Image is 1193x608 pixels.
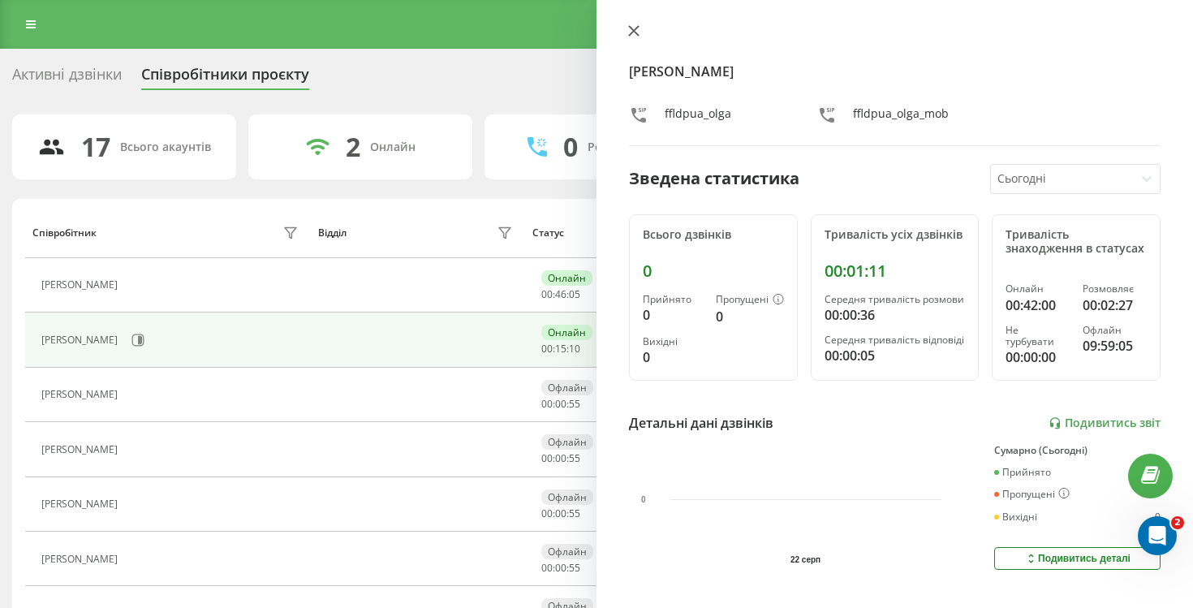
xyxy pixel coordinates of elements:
span: 55 [569,507,580,520]
div: 0 [643,347,703,367]
span: 00 [541,397,553,411]
div: : : [541,563,580,574]
span: 00 [555,397,566,411]
a: Подивитись звіт [1049,416,1161,430]
span: 00 [555,451,566,465]
div: 17 [81,132,110,162]
span: 2 [1171,516,1184,529]
div: 0 [563,132,578,162]
div: [PERSON_NAME] [41,498,122,510]
div: Офлайн [1083,325,1147,336]
div: 0 [716,307,784,326]
div: : : [541,508,580,520]
div: : : [541,453,580,464]
div: 00:01:11 [825,261,966,281]
span: 00 [541,561,553,575]
div: Середня тривалість розмови [825,294,966,305]
div: 0 [643,261,784,281]
div: Не турбувати [1006,325,1070,348]
div: [PERSON_NAME] [41,334,122,346]
div: Подивитись деталі [1024,552,1131,565]
div: [PERSON_NAME] [41,389,122,400]
div: ffldpua_olga [665,106,731,129]
div: Тривалість усіх дзвінків [825,228,966,242]
span: 15 [555,342,566,356]
div: Онлайн [541,270,592,286]
span: 55 [569,451,580,465]
span: 00 [541,451,553,465]
div: : : [541,289,580,300]
div: Відділ [318,227,347,239]
div: Співробітники проєкту [141,66,309,91]
span: 55 [569,561,580,575]
span: 46 [555,287,566,301]
div: Пропущені [716,294,784,307]
div: Вихідні [994,511,1037,523]
div: Всього акаунтів [120,140,211,154]
div: [PERSON_NAME] [41,444,122,455]
span: 00 [541,507,553,520]
text: 22 серп [790,555,820,564]
div: 00:02:27 [1083,295,1147,315]
div: Онлайн [1006,283,1070,295]
div: Всього дзвінків [643,228,784,242]
div: 00:42:00 [1006,295,1070,315]
div: 00:00:36 [825,305,966,325]
div: [PERSON_NAME] [41,279,122,291]
div: Офлайн [541,489,593,505]
div: Пропущені [994,488,1070,501]
div: Статус [532,227,564,239]
div: Прийнято [643,294,703,305]
span: 00 [555,507,566,520]
div: Онлайн [370,140,416,154]
div: : : [541,343,580,355]
div: Сумарно (Сьогодні) [994,445,1161,456]
span: 10 [569,342,580,356]
text: 0 [641,495,646,504]
div: Середня тривалість відповіді [825,334,966,346]
div: 0 [1155,511,1161,523]
div: : : [541,399,580,410]
span: 05 [569,287,580,301]
div: [PERSON_NAME] [41,554,122,565]
h4: [PERSON_NAME] [629,62,1161,81]
span: 55 [569,397,580,411]
div: Розмовляють [588,140,666,154]
div: 00:00:00 [1006,347,1070,367]
div: ffldpua_olga_mob [853,106,949,129]
div: 00:00:05 [825,346,966,365]
span: 00 [555,561,566,575]
button: Подивитись деталі [994,547,1161,570]
div: 0 [643,305,703,325]
div: 2 [346,132,360,162]
div: Онлайн [541,325,592,340]
div: Співробітник [32,227,97,239]
div: Зведена статистика [629,166,799,191]
div: Офлайн [541,380,593,395]
span: 00 [541,342,553,356]
div: 09:59:05 [1083,336,1147,356]
div: Активні дзвінки [12,66,122,91]
div: Детальні дані дзвінків [629,413,773,433]
div: Офлайн [541,434,593,450]
div: Тривалість знаходження в статусах [1006,228,1147,256]
div: Розмовляє [1083,283,1147,295]
div: Офлайн [541,544,593,559]
span: 00 [541,287,553,301]
div: Вихідні [643,336,703,347]
iframe: Intercom live chat [1138,516,1177,555]
div: Прийнято [994,467,1051,478]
